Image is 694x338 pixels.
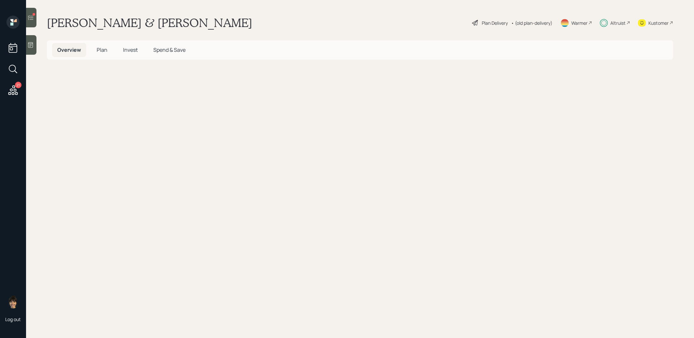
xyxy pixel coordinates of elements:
[571,20,588,26] div: Warmer
[648,20,669,26] div: Kustomer
[610,20,626,26] div: Altruist
[123,46,138,53] span: Invest
[97,46,107,53] span: Plan
[15,82,21,88] div: 21
[5,316,21,322] div: Log out
[153,46,186,53] span: Spend & Save
[482,20,508,26] div: Plan Delivery
[7,295,20,308] img: treva-nostdahl-headshot.png
[511,20,552,26] div: • (old plan-delivery)
[57,46,81,53] span: Overview
[47,16,252,30] h1: [PERSON_NAME] & [PERSON_NAME]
